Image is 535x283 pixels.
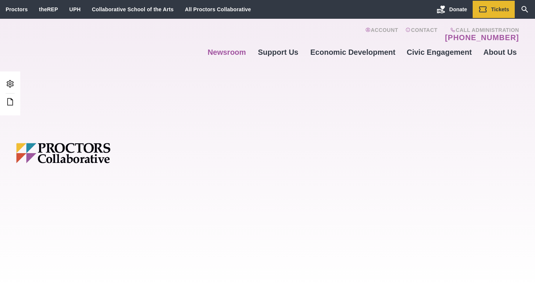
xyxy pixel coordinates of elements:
[515,1,535,18] a: Search
[365,27,398,42] a: Account
[449,6,467,12] span: Donate
[39,6,58,12] a: theREP
[92,6,174,12] a: Collaborative School of the Arts
[473,1,515,18] a: Tickets
[185,6,251,12] a: All Proctors Collaborative
[202,42,252,62] a: Newsroom
[443,27,519,33] span: Call Administration
[401,42,477,62] a: Civic Engagement
[6,6,28,12] a: Proctors
[478,42,523,62] a: About Us
[431,1,473,18] a: Donate
[252,42,304,62] a: Support Us
[491,6,509,12] span: Tickets
[16,143,168,163] img: Proctors logo
[405,27,437,42] a: Contact
[305,42,401,62] a: Economic Development
[4,95,17,109] a: Edit this Post/Page
[445,33,519,42] a: [PHONE_NUMBER]
[4,77,17,91] a: Admin Area
[69,6,81,12] a: UPH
